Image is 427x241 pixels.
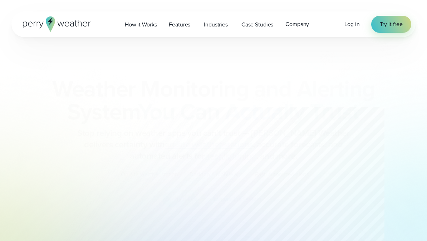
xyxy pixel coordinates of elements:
span: Features [169,20,190,29]
a: Log in [344,20,359,29]
span: Case Studies [241,20,273,29]
span: Company [285,20,309,29]
a: Case Studies [235,17,279,32]
a: Try it free [371,16,411,33]
span: Industries [204,20,228,29]
span: Try it free [380,20,403,29]
span: How it Works [125,20,157,29]
a: How it Works [119,17,163,32]
span: Log in [344,20,359,28]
